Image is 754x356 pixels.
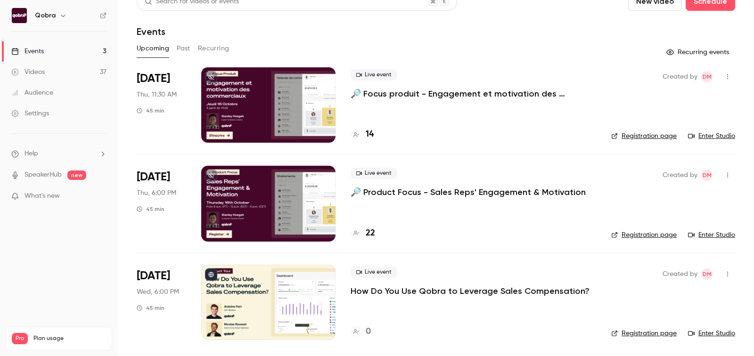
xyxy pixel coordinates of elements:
[351,186,586,198] a: 🔎 Product Focus - Sales Reps' Engagement & Motivation
[688,329,735,338] a: Enter Studio
[703,170,712,181] span: DM
[137,265,186,340] div: Nov 5 Wed, 6:00 PM (Europe/Paris)
[351,88,596,99] a: 🔎 Focus produit - Engagement et motivation des commerciaux
[11,88,53,97] div: Audience
[351,227,375,240] a: 22
[137,67,186,143] div: Oct 16 Thu, 11:30 AM (Europe/Paris)
[663,170,697,181] span: Created by
[35,11,56,20] h6: Qobra
[366,128,374,141] h4: 14
[701,170,713,181] span: Dylan Manceau
[137,90,177,99] span: Thu, 11:30 AM
[137,166,186,241] div: Oct 16 Thu, 6:00 PM (Europe/Paris)
[611,230,677,240] a: Registration page
[688,230,735,240] a: Enter Studio
[12,333,28,344] span: Pro
[137,188,176,198] span: Thu, 6:00 PM
[137,205,164,213] div: 45 min
[351,267,397,278] span: Live event
[33,335,106,342] span: Plan usage
[663,268,697,280] span: Created by
[701,71,713,82] span: Dylan Manceau
[366,227,375,240] h4: 22
[662,45,735,60] button: Recurring events
[611,329,677,338] a: Registration page
[351,128,374,141] a: 14
[351,69,397,81] span: Live event
[25,149,38,159] span: Help
[663,71,697,82] span: Created by
[25,191,60,201] span: What's new
[137,71,170,86] span: [DATE]
[351,168,397,179] span: Live event
[137,304,164,312] div: 45 min
[67,170,86,180] span: new
[351,285,590,297] a: How Do You Use Qobra to Leverage Sales Compensation?
[703,268,712,280] span: DM
[137,170,170,185] span: [DATE]
[25,170,62,180] a: SpeakerHub
[611,131,677,141] a: Registration page
[11,47,44,56] div: Events
[11,67,45,77] div: Videos
[12,8,27,23] img: Qobra
[137,26,165,37] h1: Events
[701,268,713,280] span: Dylan Manceau
[366,325,371,338] h4: 0
[703,71,712,82] span: DM
[137,107,164,114] div: 45 min
[137,268,170,283] span: [DATE]
[11,109,49,118] div: Settings
[137,41,169,56] button: Upcoming
[351,325,371,338] a: 0
[11,149,107,159] li: help-dropdown-opener
[688,131,735,141] a: Enter Studio
[198,41,229,56] button: Recurring
[177,41,190,56] button: Past
[137,287,179,297] span: Wed, 6:00 PM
